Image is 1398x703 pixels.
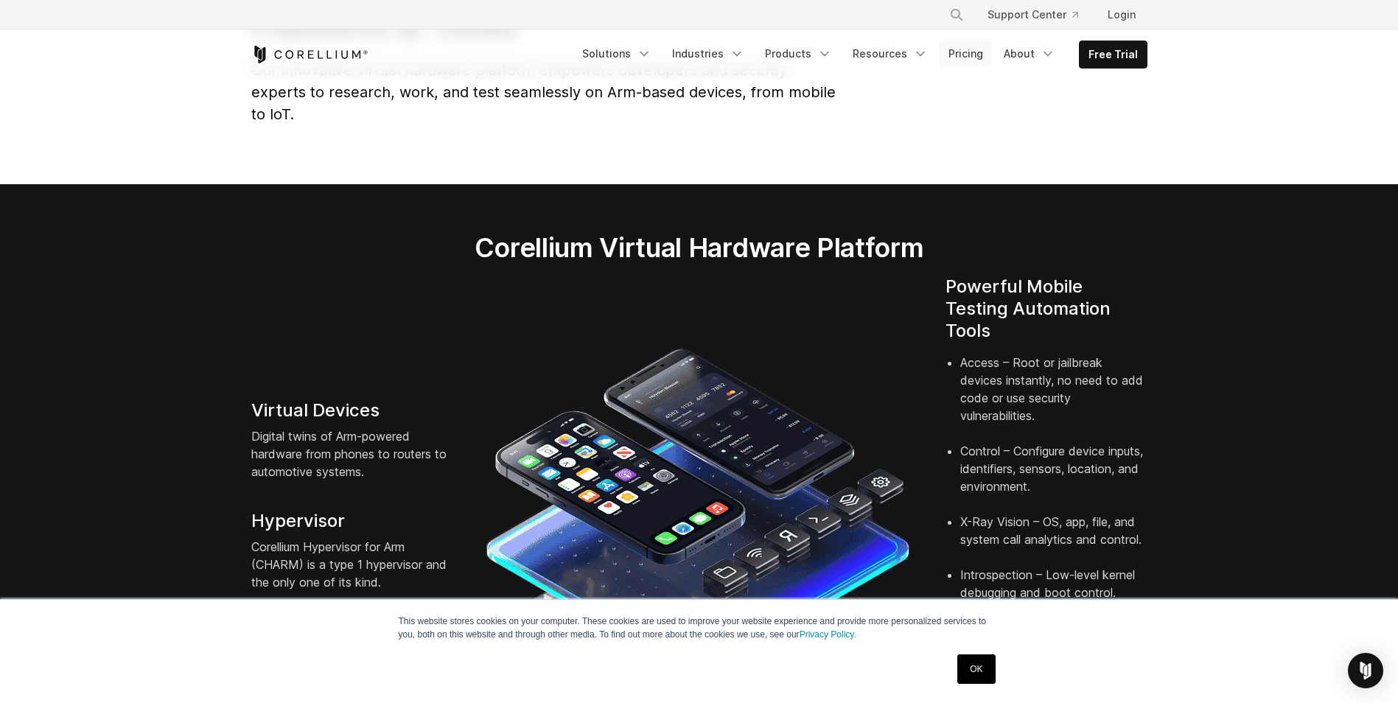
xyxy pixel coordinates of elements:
h4: Hypervisor [251,510,453,532]
a: Resources [844,41,937,67]
a: Free Trial [1080,41,1147,68]
a: Support Center [976,1,1090,28]
span: Our innovative virtual hardware platform empowers developers and security experts to research, wo... [251,61,836,123]
h4: Virtual Devices [251,399,453,422]
a: About [995,41,1064,67]
div: Navigation Menu [573,41,1147,69]
div: Navigation Menu [932,1,1147,28]
div: Open Intercom Messenger [1348,653,1383,688]
a: OK [957,654,995,684]
li: Access – Root or jailbreak devices instantly, no need to add code or use security vulnerabilities. [960,354,1147,442]
li: X-Ray Vision – OS, app, file, and system call analytics and control. [960,513,1147,566]
a: Login [1096,1,1147,28]
p: This website stores cookies on your computer. These cookies are used to improve your website expe... [399,615,1000,641]
a: Products [756,41,841,67]
a: Privacy Policy. [800,629,856,640]
a: Pricing [940,41,992,67]
li: Introspection – Low-level kernel debugging and boot control. [960,566,1147,619]
li: Control – Configure device inputs, identifiers, sensors, location, and environment. [960,442,1147,513]
button: Search [943,1,970,28]
a: Corellium Home [251,46,368,63]
a: Solutions [573,41,660,67]
p: Corellium Hypervisor for Arm (CHARM) is a type 1 hypervisor and the only one of its kind. [251,538,453,591]
a: Industries [663,41,753,67]
h2: Corellium Virtual Hardware Platform [405,231,993,264]
p: Digital twins of Arm-powered hardware from phones to routers to automotive systems. [251,427,453,480]
h4: Powerful Mobile Testing Automation Tools [946,276,1147,342]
